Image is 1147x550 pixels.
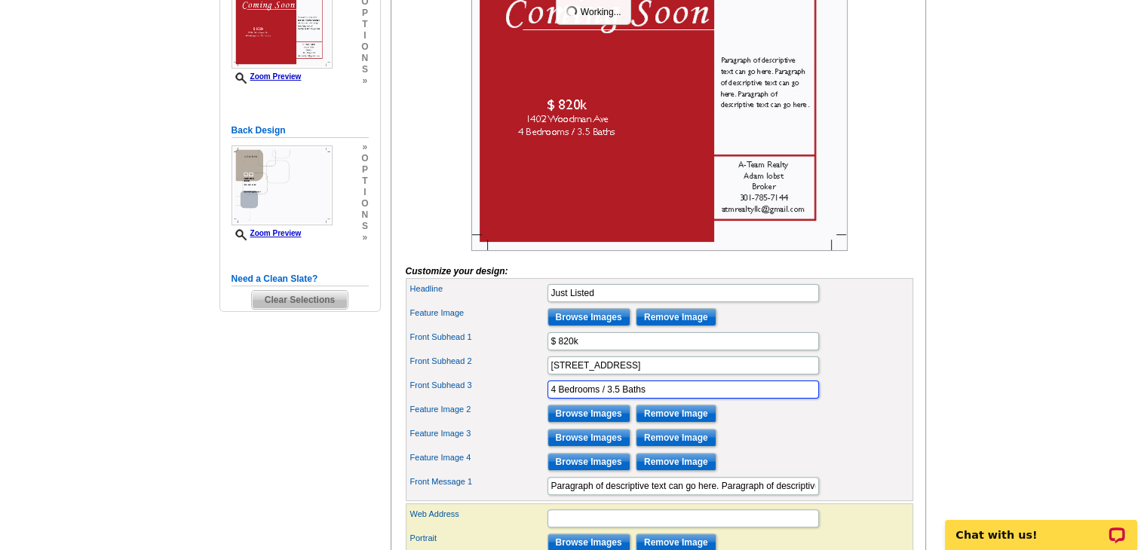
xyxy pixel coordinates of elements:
span: » [361,75,368,87]
a: Zoom Preview [232,229,302,237]
label: Front Subhead 2 [410,355,546,368]
span: Clear Selections [252,291,348,309]
label: Feature Image 2 [410,403,546,416]
input: Browse Images [547,453,630,471]
label: Feature Image [410,307,546,319]
label: Web Address [410,508,546,521]
span: o [361,41,368,53]
iframe: LiveChat chat widget [935,503,1147,550]
span: » [361,142,368,153]
img: loading... [566,5,578,17]
label: Front Message 1 [410,475,546,488]
span: t [361,19,368,30]
label: Portrait [410,532,546,545]
span: i [361,187,368,198]
input: Remove Image [636,453,716,471]
span: n [361,209,368,221]
input: Remove Image [636,308,716,326]
img: Z18887813_00001_2.jpg [232,145,333,225]
label: Feature Image 3 [410,427,546,440]
input: Browse Images [547,429,630,447]
span: i [361,30,368,41]
label: Headline [410,283,546,295]
label: Front Subhead 3 [410,379,546,392]
span: s [361,221,368,232]
span: » [361,232,368,243]
span: p [361,8,368,19]
label: Feature Image 4 [410,451,546,464]
h5: Back Design [232,124,369,138]
h5: Need a Clean Slate? [232,272,369,286]
span: p [361,164,368,176]
input: Browse Images [547,308,630,326]
input: Remove Image [636,429,716,447]
a: Zoom Preview [232,72,302,81]
span: t [361,176,368,187]
i: Customize your design: [406,266,508,277]
span: s [361,64,368,75]
input: Browse Images [547,405,630,423]
span: o [361,198,368,209]
span: o [361,153,368,164]
input: Remove Image [636,405,716,423]
label: Front Subhead 1 [410,331,546,344]
span: n [361,53,368,64]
